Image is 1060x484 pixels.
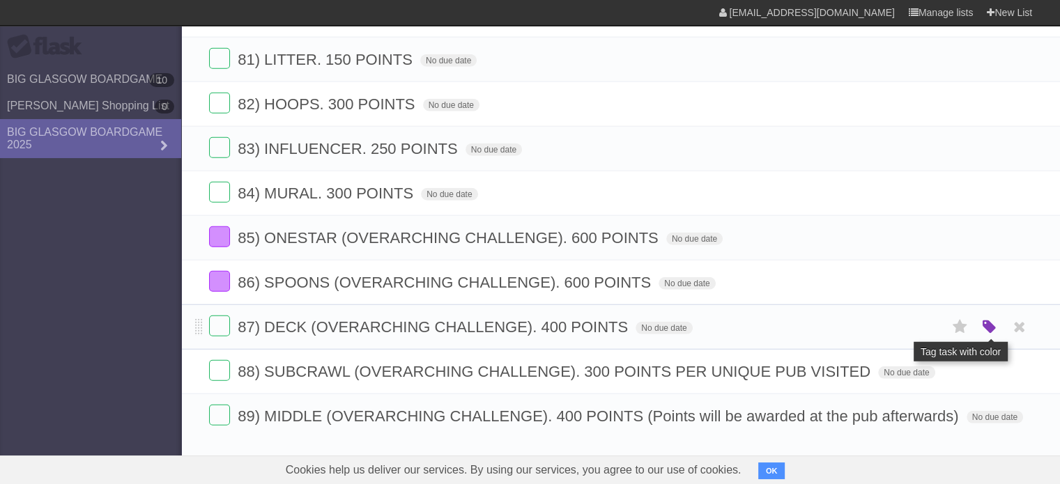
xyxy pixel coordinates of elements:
[209,226,230,247] label: Done
[149,73,174,87] b: 10
[209,93,230,114] label: Done
[209,315,230,336] label: Done
[238,407,962,425] span: 89) MIDDLE (OVERARCHING CHALLENGE). 400 POINTS (Points will be awarded at the pub afterwards)
[423,99,479,111] span: No due date
[466,143,522,156] span: No due date
[238,318,631,336] span: 87) DECK (OVERARCHING CHALLENGE). 400 POINTS
[7,34,91,59] div: Flask
[209,360,230,381] label: Done
[209,405,230,426] label: Done
[659,277,715,290] span: No due date
[421,188,477,201] span: No due date
[272,456,755,484] span: Cookies help us deliver our services. By using our services, you agree to our use of cookies.
[238,185,417,202] span: 84) MURAL. 300 POINTS
[209,182,230,203] label: Done
[758,462,785,479] button: OK
[155,100,174,114] b: 0
[209,48,230,69] label: Done
[947,315,974,338] label: Star task
[967,411,1023,423] span: No due date
[238,229,662,247] span: 85) ONESTAR (OVERARCHING CHALLENGE). 600 POINTS
[878,366,935,379] span: No due date
[209,271,230,292] label: Done
[238,363,874,380] span: 88) SUBCRAWL (OVERARCHING CHALLENGE). 300 POINTS PER UNIQUE PUB VISITED
[666,233,723,245] span: No due date
[238,51,416,68] span: 81) LITTER. 150 POINTS
[636,322,692,334] span: No due date
[238,274,654,291] span: 86) SPOONS (OVERARCHING CHALLENGE). 600 POINTS
[238,140,461,157] span: 83) INFLUENCER. 250 POINTS
[238,95,418,113] span: 82) HOOPS. 300 POINTS
[209,137,230,158] label: Done
[420,54,477,67] span: No due date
